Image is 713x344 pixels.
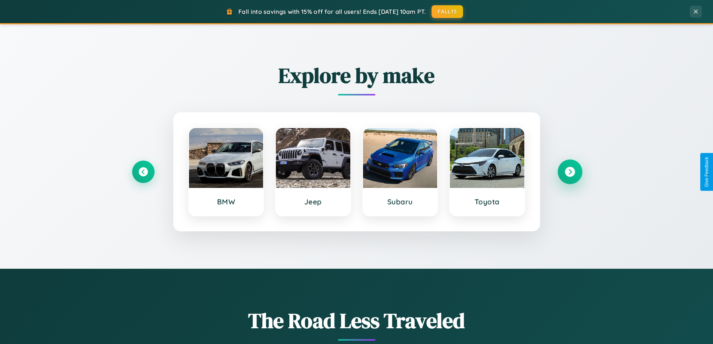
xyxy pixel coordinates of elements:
[371,197,430,206] h3: Subaru
[432,5,463,18] button: FALL15
[457,197,517,206] h3: Toyota
[283,197,343,206] h3: Jeep
[238,8,426,15] span: Fall into savings with 15% off for all users! Ends [DATE] 10am PT.
[704,157,709,187] div: Give Feedback
[132,61,581,90] h2: Explore by make
[196,197,256,206] h3: BMW
[132,306,581,335] h1: The Road Less Traveled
